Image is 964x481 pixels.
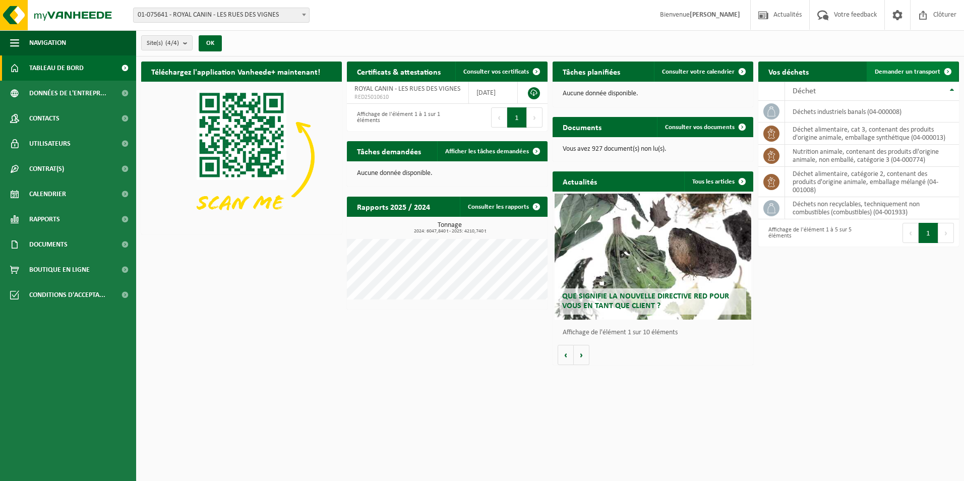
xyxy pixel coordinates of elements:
span: Contacts [29,106,59,131]
a: Consulter les rapports [460,197,547,217]
h2: Vos déchets [758,62,819,81]
td: déchets non recyclables, techniquement non combustibles (combustibles) (04-001933) [785,197,959,219]
a: Demander un transport [867,62,958,82]
span: 2024: 6047,840 t - 2025: 4210,740 t [352,229,548,234]
span: Conditions d'accepta... [29,282,105,308]
span: Afficher les tâches demandées [445,148,529,155]
td: [DATE] [469,82,518,104]
td: déchets industriels banals (04-000008) [785,101,959,123]
span: 01-075641 - ROYAL CANIN - LES RUES DES VIGNES [134,8,309,22]
button: Previous [491,107,507,128]
button: 1 [919,223,938,243]
h2: Téléchargez l'application Vanheede+ maintenant! [141,62,330,81]
button: Next [938,223,954,243]
h2: Rapports 2025 / 2024 [347,197,440,216]
td: déchet alimentaire, cat 3, contenant des produits d'origine animale, emballage synthétique (04-00... [785,123,959,145]
h2: Tâches planifiées [553,62,630,81]
span: Consulter vos documents [665,124,735,131]
h2: Tâches demandées [347,141,431,161]
div: Affichage de l'élément 1 à 1 sur 1 éléments [352,106,442,129]
span: Consulter vos certificats [463,69,529,75]
p: Aucune donnée disponible. [357,170,537,177]
a: Consulter vos certificats [455,62,547,82]
td: déchet alimentaire, catégorie 2, contenant des produits d'origine animale, emballage mélangé (04-... [785,167,959,197]
button: Volgende [574,345,589,365]
span: Documents [29,232,68,257]
button: Previous [902,223,919,243]
span: Consulter votre calendrier [662,69,735,75]
span: Contrat(s) [29,156,64,182]
a: Tous les articles [684,171,752,192]
a: Consulter votre calendrier [654,62,752,82]
h3: Tonnage [352,222,548,234]
button: Site(s)(4/4) [141,35,193,50]
td: nutrition animale, contenant des produits dl'origine animale, non emballé, catégorie 3 (04-000774) [785,145,959,167]
a: Consulter vos documents [657,117,752,137]
span: Données de l'entrepr... [29,81,106,106]
span: Site(s) [147,36,179,51]
h2: Actualités [553,171,607,191]
h2: Certificats & attestations [347,62,451,81]
span: Utilisateurs [29,131,71,156]
span: Déchet [793,87,816,95]
button: Next [527,107,543,128]
div: Affichage de l'élément 1 à 5 sur 5 éléments [763,222,854,244]
p: Affichage de l'élément 1 sur 10 éléments [563,329,748,336]
count: (4/4) [165,40,179,46]
span: Boutique en ligne [29,257,90,282]
span: RED25010610 [354,93,461,101]
span: Que signifie la nouvelle directive RED pour vous en tant que client ? [562,292,729,310]
a: Afficher les tâches demandées [437,141,547,161]
span: ROYAL CANIN - LES RUES DES VIGNES [354,85,460,93]
p: Vous avez 927 document(s) non lu(s). [563,146,743,153]
span: Tableau de bord [29,55,84,81]
button: OK [199,35,222,51]
h2: Documents [553,117,612,137]
span: 01-075641 - ROYAL CANIN - LES RUES DES VIGNES [133,8,310,23]
a: Que signifie la nouvelle directive RED pour vous en tant que client ? [555,194,751,320]
span: Demander un transport [875,69,940,75]
p: Aucune donnée disponible. [563,90,743,97]
span: Navigation [29,30,66,55]
span: Rapports [29,207,60,232]
button: Vorige [558,345,574,365]
strong: [PERSON_NAME] [690,11,740,19]
img: Download de VHEPlus App [141,82,342,232]
span: Calendrier [29,182,66,207]
button: 1 [507,107,527,128]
